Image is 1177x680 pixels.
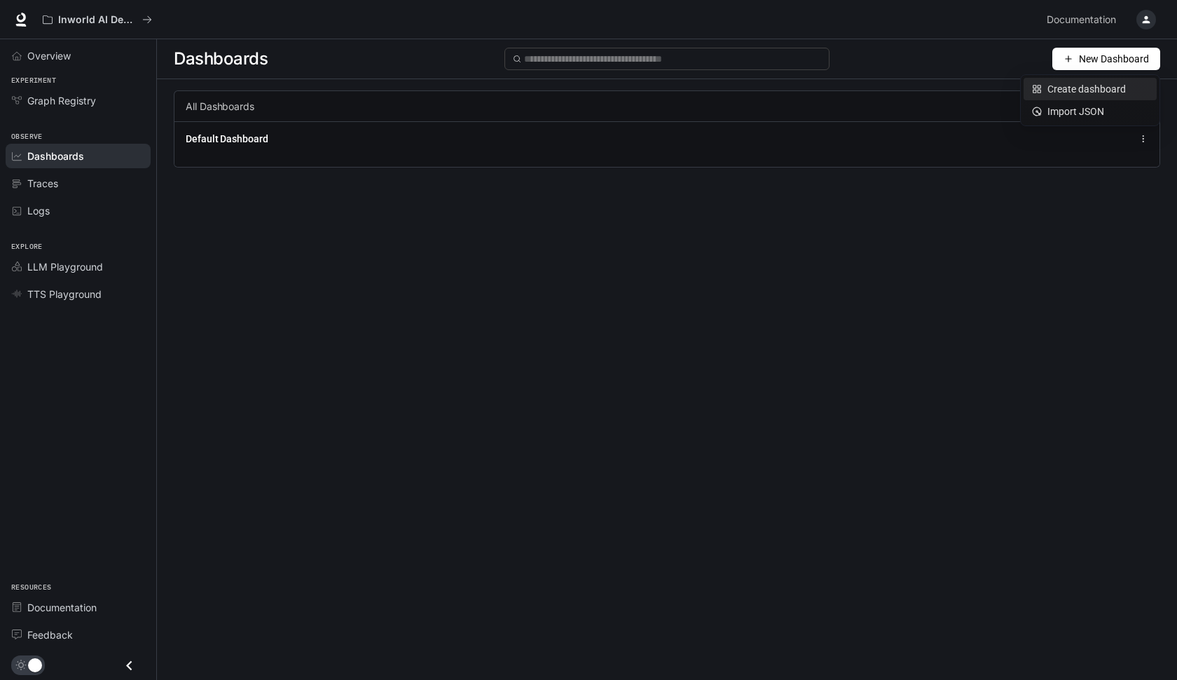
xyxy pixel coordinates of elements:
[27,627,73,642] span: Feedback
[186,132,268,146] a: Default Dashboard
[1041,6,1127,34] a: Documentation
[6,282,151,306] a: TTS Playground
[6,254,151,279] a: LLM Playground
[1047,11,1116,29] span: Documentation
[36,6,158,34] button: All workspaces
[6,144,151,168] a: Dashboards
[1052,48,1160,70] button: New Dashboard
[1032,81,1148,97] div: Create dashboard
[27,93,96,108] span: Graph Registry
[186,100,254,114] span: All Dashboards
[27,287,102,301] span: TTS Playground
[1032,104,1148,119] div: Import JSON
[6,171,151,196] a: Traces
[6,623,151,647] a: Feedback
[58,14,137,26] p: Inworld AI Demos
[27,600,97,615] span: Documentation
[27,203,50,218] span: Logs
[174,45,268,73] span: Dashboards
[27,48,71,63] span: Overview
[27,149,84,163] span: Dashboards
[6,43,151,68] a: Overview
[27,259,103,274] span: LLM Playground
[6,595,151,620] a: Documentation
[6,198,151,223] a: Logs
[28,657,42,672] span: Dark mode toggle
[113,651,145,680] button: Close drawer
[1079,51,1149,67] span: New Dashboard
[6,88,151,113] a: Graph Registry
[27,176,58,191] span: Traces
